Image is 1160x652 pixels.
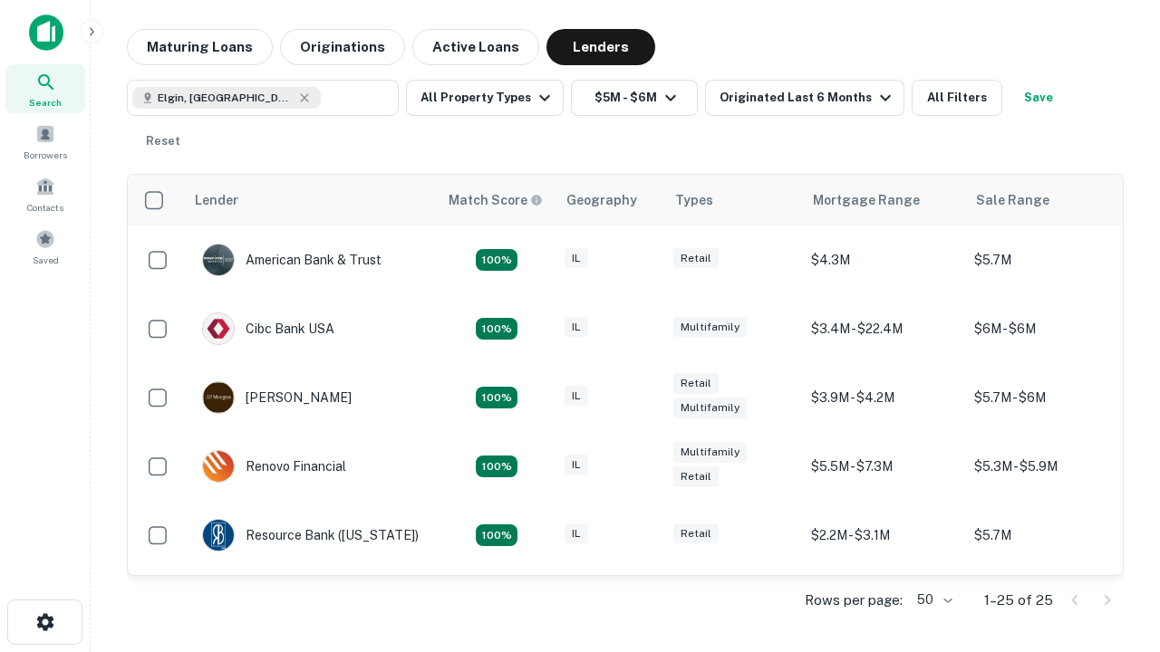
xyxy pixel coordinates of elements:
a: Borrowers [5,117,85,166]
div: Lender [195,189,238,211]
span: Saved [33,253,59,267]
div: American Bank & Trust [202,244,382,276]
th: Geography [556,175,664,225]
div: Cibc Bank USA [202,312,334,345]
div: Geography [566,189,637,211]
span: Elgin, [GEOGRAPHIC_DATA], [GEOGRAPHIC_DATA] [158,90,294,106]
td: $5.6M [965,570,1128,638]
div: Mortgage Range [813,189,920,211]
button: Maturing Loans [127,29,273,65]
div: IL [565,317,588,338]
td: $6M - $6M [965,294,1128,363]
img: picture [203,382,234,413]
td: $5.5M - $7.3M [802,432,965,501]
div: Multifamily [673,317,747,338]
div: IL [565,455,588,475]
div: Multifamily [673,442,747,463]
div: Matching Properties: 7, hasApolloMatch: undefined [476,249,517,271]
td: $2.2M - $3.1M [802,501,965,570]
div: Matching Properties: 4, hasApolloMatch: undefined [476,455,517,477]
img: picture [203,520,234,551]
td: $5.7M [965,501,1128,570]
button: All Filters [912,80,1002,116]
button: $5M - $6M [571,80,698,116]
img: capitalize-icon.png [29,14,63,51]
a: Contacts [5,169,85,218]
td: $5.7M - $6M [965,363,1128,432]
span: Search [29,95,62,110]
button: Lenders [546,29,655,65]
th: Sale Range [965,175,1128,225]
a: Search [5,64,85,113]
p: 1–25 of 25 [984,590,1053,611]
button: Originated Last 6 Months [705,80,904,116]
td: $3.4M - $22.4M [802,294,965,363]
button: Active Loans [412,29,539,65]
div: Retail [673,373,719,394]
div: Matching Properties: 4, hasApolloMatch: undefined [476,524,517,546]
span: Borrowers [24,148,67,162]
td: $4M [802,570,965,638]
iframe: Chat Widget [1069,507,1160,594]
div: IL [565,523,588,544]
div: Sale Range [976,189,1049,211]
img: picture [203,244,234,275]
td: $3.9M - $4.2M [802,363,965,432]
th: Lender [184,175,438,225]
div: Retail [673,466,719,487]
div: Capitalize uses an advanced AI algorithm to match your search with the best lender. The match sco... [449,190,543,210]
div: Retail [673,248,719,269]
th: Mortgage Range [802,175,965,225]
p: Rows per page: [805,590,903,611]
td: $5.7M [965,225,1128,294]
div: IL [565,386,588,407]
h6: Match Score [449,190,539,210]
a: Saved [5,222,85,271]
span: Contacts [27,200,63,215]
div: Renovo Financial [202,450,346,483]
div: 50 [910,587,955,613]
td: $4.3M [802,225,965,294]
div: Retail [673,523,719,544]
img: picture [203,313,234,344]
button: Save your search to get updates of matches that match your search criteria. [1010,80,1068,116]
td: $5.3M - $5.9M [965,432,1128,501]
button: Originations [280,29,405,65]
div: Matching Properties: 4, hasApolloMatch: undefined [476,318,517,340]
div: [PERSON_NAME] [202,381,352,414]
div: Resource Bank ([US_STATE]) [202,519,419,551]
th: Capitalize uses an advanced AI algorithm to match your search with the best lender. The match sco... [438,175,556,225]
div: Matching Properties: 4, hasApolloMatch: undefined [476,387,517,408]
div: Multifamily [673,398,747,418]
img: picture [203,451,234,482]
button: Reset [134,123,192,159]
div: Originated Last 6 Months [720,87,896,109]
button: All Property Types [406,80,564,116]
div: IL [565,248,588,269]
div: Types [675,189,713,211]
th: Types [664,175,802,225]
